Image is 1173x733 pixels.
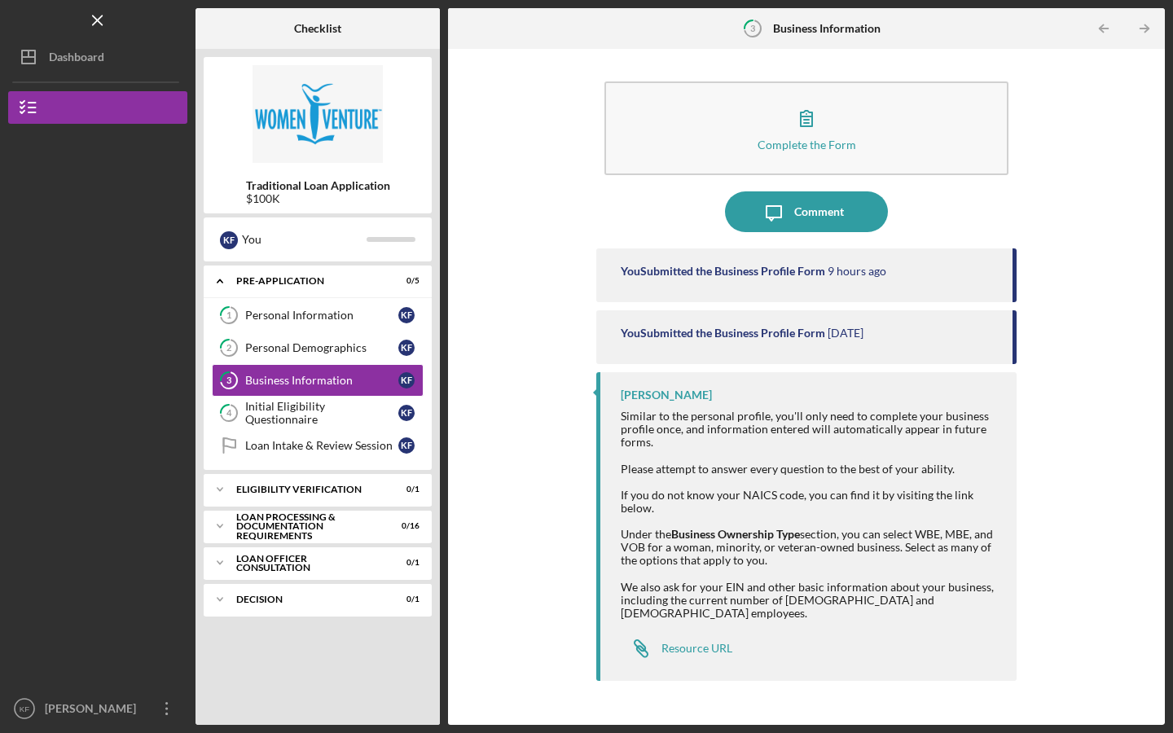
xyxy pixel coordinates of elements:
tspan: 3 [750,23,755,33]
a: 1Personal InformationKF [212,299,424,331]
div: 0 / 5 [390,276,420,286]
a: Loan Intake & Review SessionKF [212,429,424,462]
button: Comment [725,191,888,232]
tspan: 1 [226,310,231,321]
a: 2Personal DemographicsKF [212,331,424,364]
div: Loan Officer Consultation [236,554,379,573]
tspan: 2 [226,343,231,353]
b: Checklist [294,22,341,35]
time: 2025-08-13 17:03 [828,327,863,340]
div: 0 / 1 [390,558,420,568]
div: Personal Demographics [245,341,398,354]
div: Loan Processing & Documentation Requirements [236,512,379,541]
div: You Submitted the Business Profile Form [621,327,825,340]
div: You Submitted the Business Profile Form [621,265,825,278]
div: You [242,226,367,253]
img: Product logo [204,65,432,163]
div: Business Information [245,374,398,387]
tspan: 4 [226,408,232,419]
div: Comment [794,191,844,232]
b: Business Information [773,22,881,35]
div: [PERSON_NAME] [41,692,147,729]
b: Traditional Loan Application [246,179,390,192]
div: [PERSON_NAME] [621,388,712,402]
strong: Business Ownership Type [671,527,800,541]
div: Complete the Form [758,138,856,151]
div: K F [398,340,415,356]
div: If you do not know your NAICS code, you can find it by visiting the link below. Under the section... [621,489,1000,568]
div: Loan Intake & Review Session [245,439,398,452]
div: Eligibility Verification [236,485,379,494]
button: Dashboard [8,41,187,73]
div: $100K [246,192,390,205]
a: Resource URL [621,632,732,665]
div: K F [398,372,415,388]
tspan: 3 [226,375,231,386]
div: 0 / 1 [390,595,420,604]
button: KF[PERSON_NAME] [8,692,187,725]
div: Pre-Application [236,276,379,286]
div: We also ask for your EIN and other basic information about your business, including the current n... [621,581,1000,620]
a: 4Initial Eligibility QuestionnaireKF [212,397,424,429]
button: Complete the Form [604,81,1008,175]
div: Resource URL [661,642,732,655]
div: Initial Eligibility Questionnaire [245,400,398,426]
div: Decision [236,595,379,604]
div: 0 / 16 [390,521,420,531]
div: K F [398,405,415,421]
div: K F [398,307,415,323]
div: K F [398,437,415,454]
div: Personal Information [245,309,398,322]
div: Dashboard [49,41,104,77]
time: 2025-08-25 14:58 [828,265,886,278]
div: K F [220,231,238,249]
a: 3Business InformationKF [212,364,424,397]
text: KF [20,704,29,713]
div: 0 / 1 [390,485,420,494]
div: Similar to the personal profile, you'll only need to complete your business profile once, and inf... [621,410,1000,475]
